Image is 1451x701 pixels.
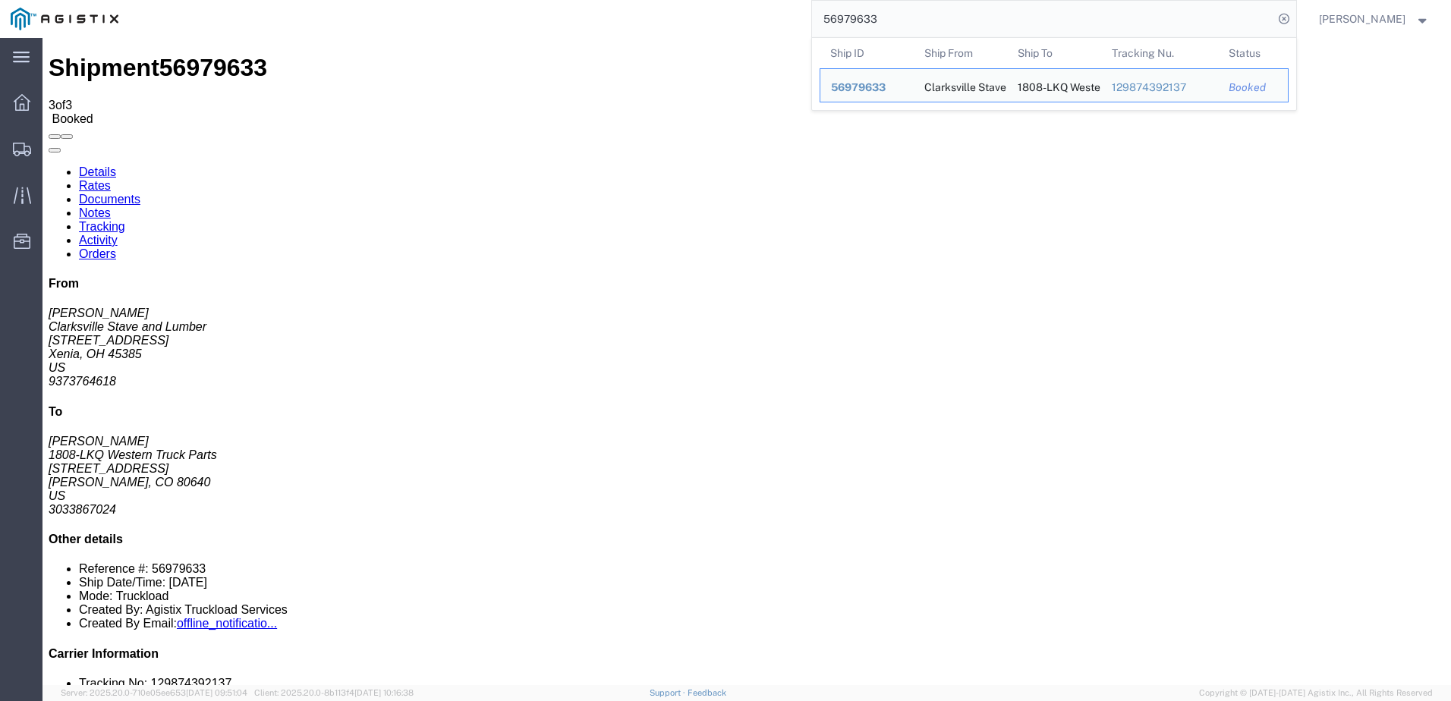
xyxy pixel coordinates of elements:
[812,1,1273,37] input: Search for shipment number, reference number
[831,81,886,93] span: 56979633
[1111,80,1207,96] div: 129874392137
[1319,11,1405,27] span: Nathan Seeley
[354,688,414,697] span: [DATE] 10:16:38
[1018,69,1091,102] div: 1808-LKQ Western Truck Parts
[913,38,1007,68] th: Ship From
[1229,80,1277,96] div: Booked
[1199,687,1433,699] span: Copyright © [DATE]-[DATE] Agistix Inc., All Rights Reserved
[820,38,1296,110] table: Search Results
[1100,38,1218,68] th: Tracking Nu.
[831,80,903,96] div: 56979633
[42,38,1451,685] iframe: FS Legacy Container
[924,69,996,102] div: Clarksville Stave and Lumber
[61,688,247,697] span: Server: 2025.20.0-710e05ee653
[820,38,914,68] th: Ship ID
[1007,38,1101,68] th: Ship To
[186,688,247,697] span: [DATE] 09:51:04
[650,688,688,697] a: Support
[11,8,118,30] img: logo
[688,688,726,697] a: Feedback
[254,688,414,697] span: Client: 2025.20.0-8b113f4
[1218,38,1289,68] th: Status
[1318,10,1431,28] button: [PERSON_NAME]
